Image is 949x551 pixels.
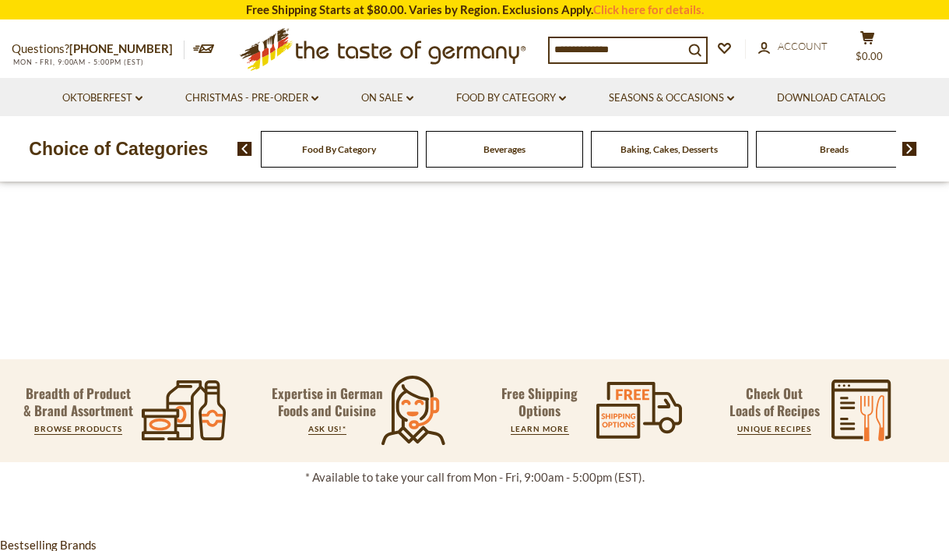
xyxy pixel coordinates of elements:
a: BROWSE PRODUCTS [34,424,122,433]
a: LEARN MORE [511,424,569,433]
a: Breads [820,143,849,155]
p: Check Out Loads of Recipes [729,385,820,419]
button: $0.00 [844,30,891,69]
img: next arrow [902,142,917,156]
a: Christmas - PRE-ORDER [185,90,318,107]
a: On Sale [361,90,413,107]
span: $0.00 [856,50,883,62]
a: Beverages [483,143,525,155]
a: Baking, Cakes, Desserts [620,143,718,155]
p: Questions? [12,39,185,59]
p: Expertise in German Foods and Cuisine [271,385,383,419]
span: MON - FRI, 9:00AM - 5:00PM (EST) [12,58,144,66]
span: Account [778,40,828,52]
a: Seasons & Occasions [609,90,734,107]
a: UNIQUE RECIPES [737,424,811,433]
a: Oktoberfest [62,90,142,107]
a: Download Catalog [777,90,886,107]
a: ASK US!* [308,424,346,433]
a: [PHONE_NUMBER] [69,41,173,55]
p: Breadth of Product & Brand Assortment [23,385,133,419]
a: Food By Category [456,90,566,107]
a: Food By Category [302,143,376,155]
img: previous arrow [237,142,252,156]
p: Free Shipping Options [488,385,591,419]
a: Click here for details. [593,2,704,16]
a: Account [758,38,828,55]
